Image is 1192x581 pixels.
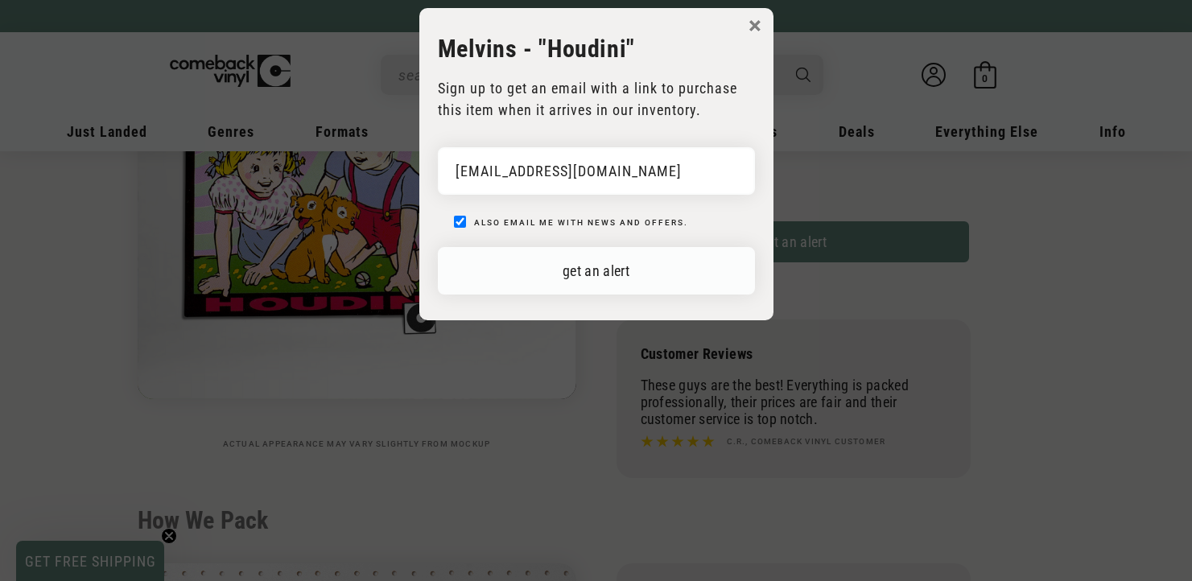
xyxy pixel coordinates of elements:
input: email [438,147,755,195]
button: × [749,14,761,38]
h3: Melvins - "Houdini" [438,35,755,63]
button: get an alert [438,247,755,295]
label: Also email me with news and offers. [474,218,688,227]
p: Sign up to get an email with a link to purchase this item when it arrives in our inventory. [438,77,755,121]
